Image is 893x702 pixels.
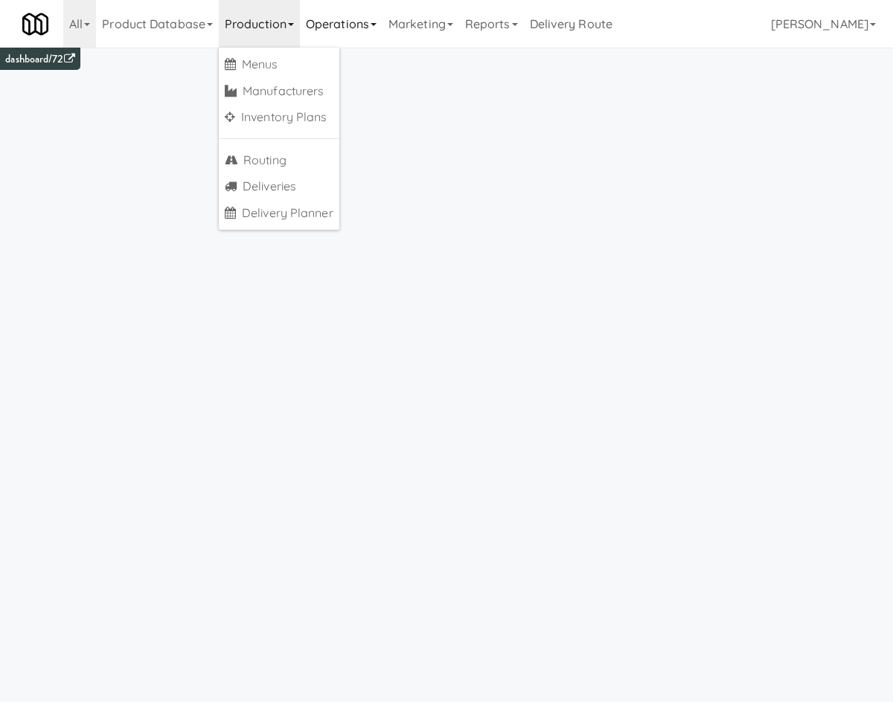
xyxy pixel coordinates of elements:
[5,51,74,67] a: dashboard/72
[219,104,339,131] a: Inventory Plans
[219,51,339,78] a: Menus
[219,78,339,105] a: Manufacturers
[219,200,339,227] a: Delivery Planner
[219,147,339,174] a: Routing
[22,11,48,37] img: Micromart
[219,173,339,200] a: Deliveries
